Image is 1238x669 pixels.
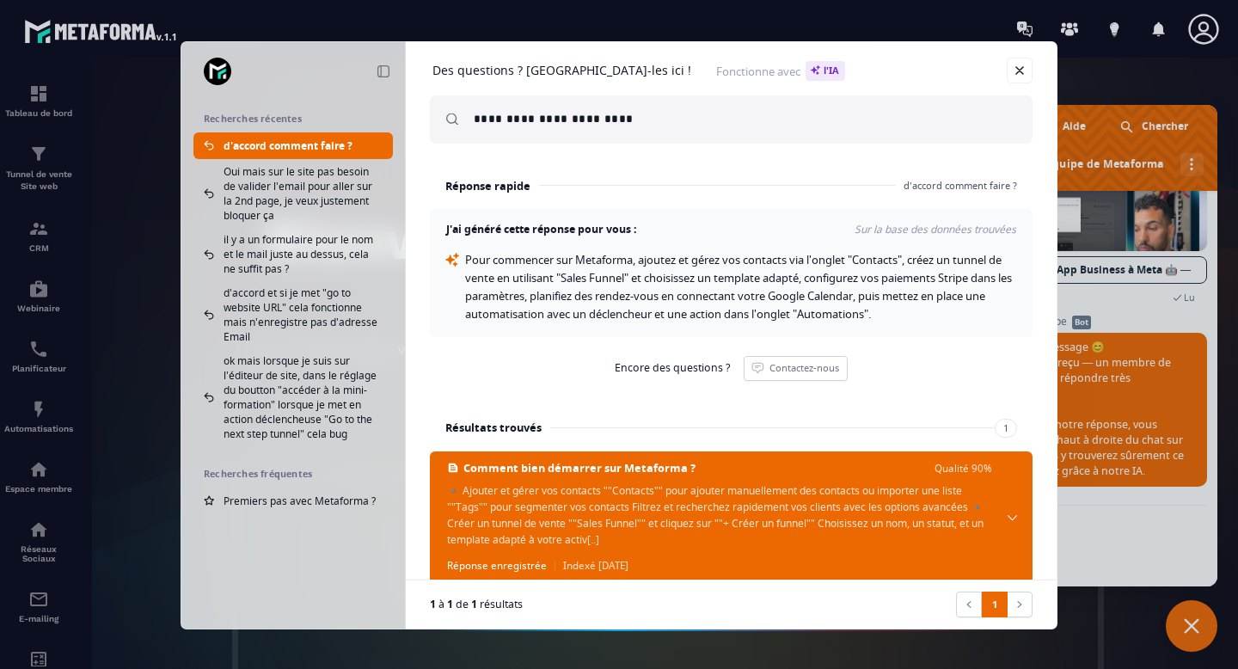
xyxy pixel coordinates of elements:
[445,176,530,195] h3: Réponse rapide
[224,232,383,276] span: il y a un formulaire pour le nom et le mail juste au dessus, cela ne suffit pas ?
[555,558,628,574] span: Indexé [DATE]
[224,285,383,344] span: d'accord et si je met "go to website URL" cela fonctionne mais n'enregistre pas d'adresse Email
[471,597,477,611] span: 1
[224,164,383,223] span: Oui mais sur le site pas besoin de valider l'email pour aller sur la 2nd page, je veux justement ...
[204,468,383,480] h2: Recherches fréquentes
[806,61,845,81] span: l'IA
[224,138,352,153] span: d'accord comment faire ?
[463,461,696,476] span: Comment bien démarrer sur Metaforma ?
[935,462,992,475] span: Qualité 90%
[445,419,542,438] h3: Résultats trouvés
[447,558,547,574] span: Réponse enregistrée
[896,179,1017,192] span: d'accord comment faire ?
[744,356,848,381] a: Contactez-nous
[637,223,1017,236] span: Sur la base des données trouvées
[447,597,453,611] span: 1
[204,113,383,125] h2: Recherches récentes
[445,223,637,236] h4: J'ai généré cette réponse pour vous :
[447,482,992,548] span: 🔹 Ajouter et gérer vos contacts ""Contacts"" pour ajouter manuellement des contacts ou importer u...
[430,597,436,611] span: 1
[430,598,949,611] div: à de résultats
[982,592,1008,617] a: 1
[716,61,845,81] span: Fonctionne avec
[465,252,1014,322] span: Pour commencer sur Metaforma, ajoutez et gérez vos contacts via l'onglet "Contacts", créez un tun...
[995,419,1017,438] span: 1
[224,353,383,441] span: ok mais lorsque je suis sur l'éditeur de site, dans le réglage du boutton "accéder à la mini-form...
[615,361,730,375] span: Encore des questions ?
[432,63,691,78] h1: Des questions ? [GEOGRAPHIC_DATA]-les ici !
[224,494,376,508] span: Premiers pas avec Metaforma ?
